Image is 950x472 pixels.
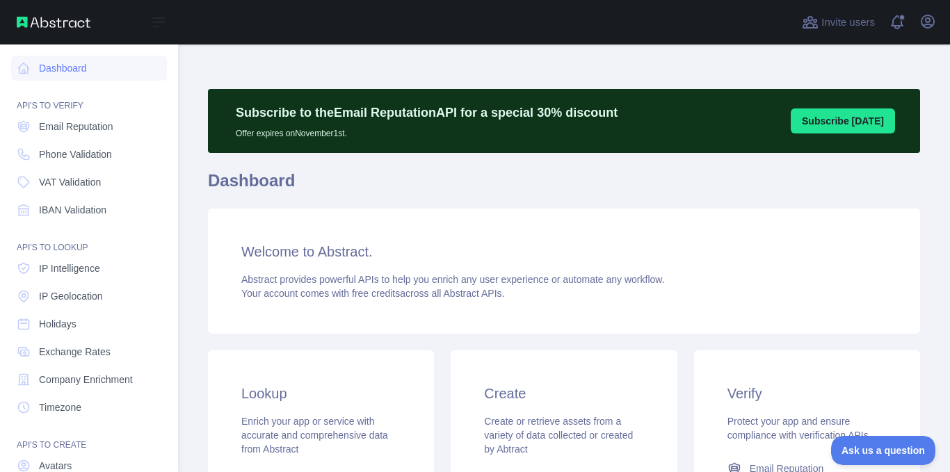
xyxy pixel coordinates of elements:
span: Exchange Rates [39,345,111,359]
p: Subscribe to the Email Reputation API for a special 30 % discount [236,103,618,122]
h3: Welcome to Abstract. [241,242,887,261]
a: Email Reputation [11,114,167,139]
img: Abstract API [17,17,90,28]
div: API'S TO CREATE [11,423,167,450]
button: Subscribe [DATE] [791,108,895,133]
p: Offer expires on November 1st. [236,122,618,139]
div: API'S TO VERIFY [11,83,167,111]
span: Invite users [821,15,875,31]
h1: Dashboard [208,170,920,203]
span: Protect your app and ensure compliance with verification APIs [727,416,869,441]
a: Timezone [11,395,167,420]
a: Company Enrichment [11,367,167,392]
a: Exchange Rates [11,339,167,364]
h3: Verify [727,384,887,403]
span: Email Reputation [39,120,113,133]
span: Holidays [39,317,77,331]
span: Timezone [39,400,81,414]
a: IP Intelligence [11,256,167,281]
span: Enrich your app or service with accurate and comprehensive data from Abstract [241,416,388,455]
span: IP Geolocation [39,289,103,303]
a: Dashboard [11,56,167,81]
div: API'S TO LOOKUP [11,225,167,253]
span: free credits [352,288,400,299]
a: Holidays [11,311,167,336]
span: Your account comes with across all Abstract APIs. [241,288,504,299]
a: VAT Validation [11,170,167,195]
span: Phone Validation [39,147,112,161]
iframe: Toggle Customer Support [831,436,936,465]
button: Invite users [799,11,878,33]
span: VAT Validation [39,175,101,189]
span: Abstract provides powerful APIs to help you enrich any user experience or automate any workflow. [241,274,665,285]
h3: Create [484,384,643,403]
a: IBAN Validation [11,197,167,222]
span: Company Enrichment [39,373,133,386]
span: IBAN Validation [39,203,106,217]
h3: Lookup [241,384,401,403]
a: Phone Validation [11,142,167,167]
span: IP Intelligence [39,261,100,275]
span: Create or retrieve assets from a variety of data collected or created by Abtract [484,416,633,455]
a: IP Geolocation [11,284,167,309]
